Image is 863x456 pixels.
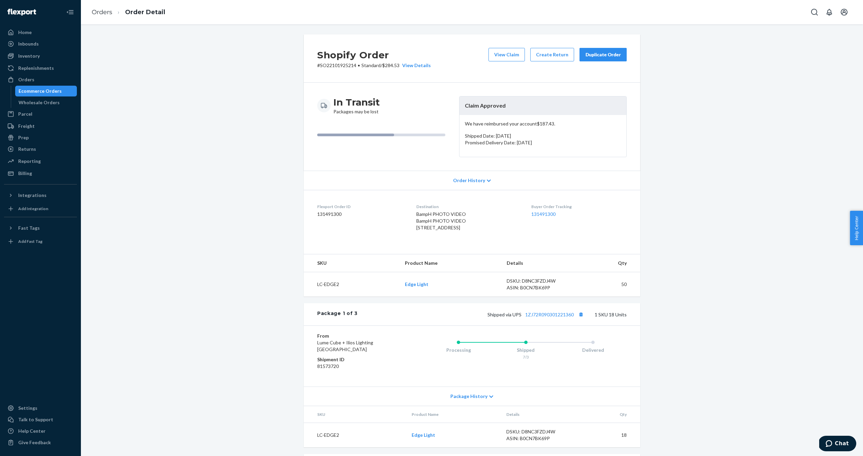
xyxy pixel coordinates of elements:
a: Settings [4,403,77,414]
p: Promised Delivery Date: [DATE] [465,139,621,146]
div: Prep [18,134,29,141]
div: Talk to Support [18,416,53,423]
div: Inventory [18,53,40,59]
button: Open Search Box [808,5,821,19]
button: View Details [399,62,431,69]
div: Inbounds [18,40,39,47]
a: Home [4,27,77,38]
td: LC-EDGE2 [304,423,406,448]
span: Order History [453,177,485,184]
a: Edge Light [405,281,428,287]
div: DSKU: D8NC3FZDJ4W [507,278,570,284]
a: Freight [4,121,77,132]
span: Lume Cube + Ilios Lighting [GEOGRAPHIC_DATA] [317,340,373,352]
span: Standard [361,62,381,68]
a: 1ZJ72R090301221360 [525,312,574,317]
a: Returns [4,144,77,154]
th: Details [501,254,575,272]
div: Settings [18,405,37,411]
div: Shipped [492,347,560,353]
div: Give Feedback [18,439,51,446]
div: Add Fast Tag [18,238,42,244]
div: 7/3 [492,354,560,360]
a: Reporting [4,156,77,167]
header: Claim Approved [459,96,626,115]
th: Product Name [399,254,501,272]
div: Parcel [18,111,32,117]
div: Wholesale Orders [19,99,60,106]
div: Billing [18,170,32,177]
div: Integrations [18,192,47,199]
dd: 81573720 [317,363,398,370]
div: DSKU: D8NC3FZDJ4W [506,428,570,435]
button: View Claim [488,48,525,61]
a: 131491300 [531,211,556,217]
div: Home [18,29,32,36]
div: Reporting [18,158,41,165]
span: Shipped via UPS [487,312,585,317]
h2: Shopify Order [317,48,431,62]
div: Returns [18,146,36,152]
a: Ecommerce Orders [15,86,77,96]
dt: Shipment ID [317,356,398,363]
ol: breadcrumbs [86,2,171,22]
th: Qty [575,254,640,272]
button: Open account menu [837,5,851,19]
th: SKU [304,254,399,272]
div: 1 SKU 18 Units [358,310,627,319]
a: Orders [4,74,77,85]
button: Open notifications [823,5,836,19]
div: Ecommerce Orders [19,88,62,94]
div: Replenishments [18,65,54,72]
dd: 131491300 [317,211,406,218]
a: Prep [4,132,77,143]
button: Help Center [850,211,863,245]
dt: Destination [416,204,521,209]
td: 50 [575,272,640,296]
td: LC-EDGE2 [304,272,399,296]
div: Freight [18,123,35,130]
th: Product Name [406,406,501,423]
div: Duplicate Order [585,51,621,58]
p: # SO22101925214 / $284.53 [317,62,431,69]
th: Qty [575,406,640,423]
button: Give Feedback [4,437,77,448]
div: Processing [425,347,492,353]
a: Add Fast Tag [4,236,77,247]
a: Inventory [4,51,77,61]
span: • [358,62,360,68]
img: Flexport logo [7,9,36,16]
dt: From [317,333,398,339]
a: Orders [92,8,112,16]
p: Shipped Date: [DATE] [465,133,621,139]
div: Orders [18,76,34,83]
a: Help Center [4,426,77,436]
div: ASIN: B0CN7BK69P [506,435,570,442]
div: ASIN: B0CN7BK69P [507,284,570,291]
dt: Buyer Order Tracking [531,204,627,209]
p: We have reimbursed your account $187.43 . [465,120,621,127]
button: Fast Tags [4,223,77,233]
div: Packages may be lost [333,96,380,115]
button: Create Return [530,48,574,61]
h3: In Transit [333,96,380,108]
a: Replenishments [4,63,77,74]
button: Duplicate Order [579,48,627,61]
a: Inbounds [4,38,77,49]
div: Fast Tags [18,225,40,231]
th: SKU [304,406,406,423]
button: Copy tracking number [576,310,585,319]
a: Edge Light [412,432,435,438]
a: Add Integration [4,203,77,214]
a: Order Detail [125,8,165,16]
iframe: Opens a widget where you can chat to one of our agents [819,436,856,453]
div: Package 1 of 3 [317,310,358,319]
div: Add Integration [18,206,48,211]
a: Billing [4,168,77,179]
button: Talk to Support [4,414,77,425]
td: 18 [575,423,640,448]
dt: Flexport Order ID [317,204,406,209]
